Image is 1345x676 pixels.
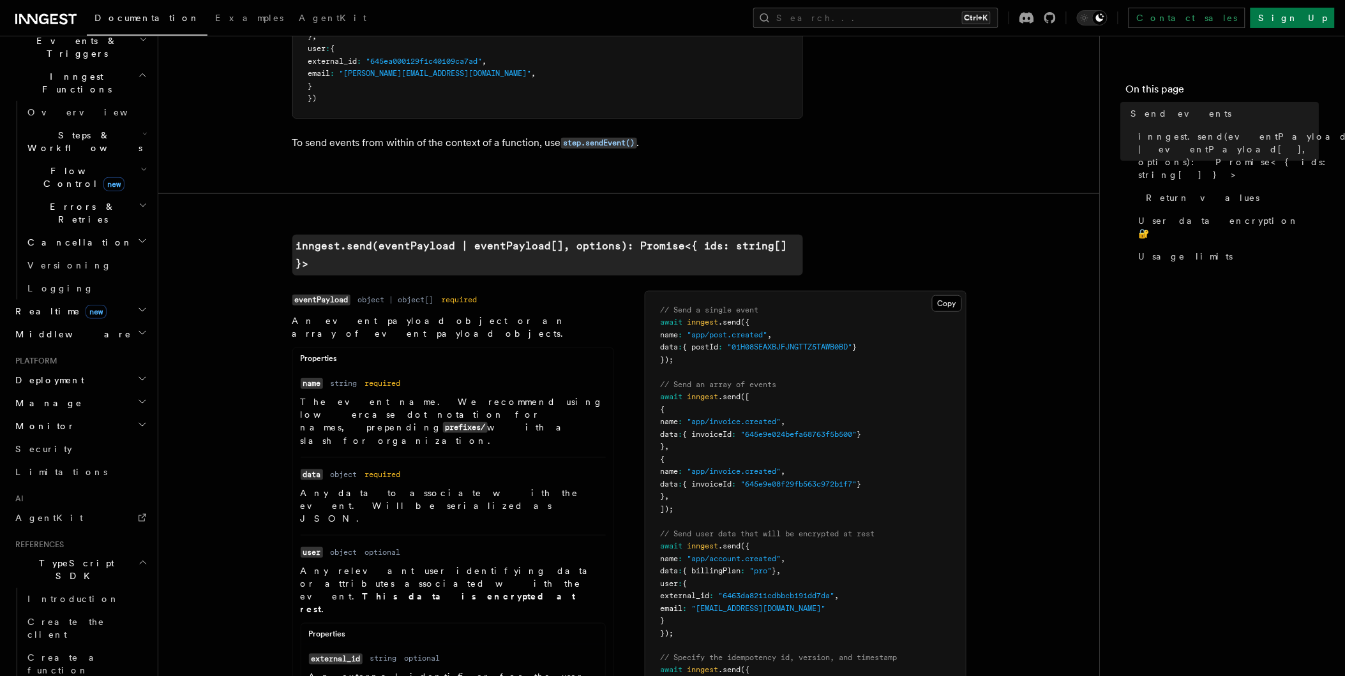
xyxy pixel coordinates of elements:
button: Realtimenew [10,300,150,323]
span: AgentKit [299,13,366,23]
span: // Send an array of events [661,380,777,389]
span: // Specify the idempotency id, version, and timestamp [661,654,898,663]
span: await [661,666,683,675]
span: : [326,44,331,53]
span: // Send user data that will be encrypted at rest [661,529,875,538]
span: References [10,540,64,550]
code: step.sendEvent() [561,138,637,149]
div: Properties [301,629,605,645]
span: inngest [688,318,719,327]
span: : [741,566,746,575]
a: User data encryption 🔐 [1134,209,1319,245]
span: : [679,579,683,588]
span: : [679,467,683,476]
span: .send [719,318,741,327]
span: : [732,480,737,489]
span: , [665,492,670,501]
span: Examples [215,13,283,23]
span: new [103,177,124,191]
span: } [661,492,665,501]
h4: On this page [1126,82,1319,102]
p: The event name. We recommend using lowercase dot notation for names, prepending with a slash for ... [301,395,606,447]
span: .send [719,541,741,550]
span: { [683,579,688,588]
span: inngest [688,666,719,675]
dd: required [365,378,401,388]
span: Usage limits [1139,250,1233,263]
span: name [661,330,679,339]
span: , [313,32,317,41]
span: , [781,554,786,563]
span: email [308,69,331,78]
span: { billingPlan [683,566,741,575]
button: TypeScript SDK [10,552,150,588]
span: } [308,32,313,41]
span: } [857,430,862,439]
span: : [679,566,683,575]
dd: optional [405,654,440,664]
span: await [661,541,683,550]
span: { [661,455,665,464]
kbd: Ctrl+K [962,11,991,24]
span: .send [719,666,741,675]
span: }); [661,629,674,638]
span: : [719,342,723,351]
span: await [661,392,683,401]
span: , [781,467,786,476]
span: } [853,342,857,351]
a: Versioning [22,254,150,277]
button: Middleware [10,323,150,346]
span: }) [308,94,317,103]
span: "645ea000129f1c40109ca7ad" [366,57,483,66]
a: AgentKit [291,4,374,34]
span: Events & Triggers [10,34,139,60]
span: : [683,604,688,613]
span: inngest [688,392,719,401]
dd: required [365,469,401,480]
span: "[PERSON_NAME][EMAIL_ADDRESS][DOMAIN_NAME]" [340,69,532,78]
span: } [661,616,665,625]
code: data [301,469,323,480]
code: eventPayload [292,295,350,305]
span: user [308,44,326,53]
span: Flow Control [22,165,140,190]
a: Send events [1126,102,1319,125]
span: ({ [741,318,750,327]
span: name [661,554,679,563]
span: }); [661,355,674,364]
span: data [661,566,679,575]
span: Logging [27,283,94,293]
span: inngest [688,541,719,550]
span: user [661,579,679,588]
span: , [483,57,487,66]
div: Properties [293,353,613,369]
span: TypeScript SDK [10,557,138,583]
a: step.sendEvent() [561,136,637,149]
code: external_id [309,654,363,665]
span: : [331,69,335,78]
a: Logging [22,277,150,300]
span: AI [10,494,24,504]
p: An event payload object or an array of event payload objects. [292,314,614,340]
div: Inngest Functions [10,101,150,300]
span: , [665,442,670,451]
code: inngest.send(eventPayload | eventPayload[], options): Promise<{ ids: string[] }> [292,235,803,276]
dd: object | object[] [358,295,434,305]
button: Cancellation [22,231,150,254]
a: Create the client [22,611,150,647]
a: Documentation [87,4,207,36]
a: Usage limits [1134,245,1319,268]
span: "app/account.created" [688,554,781,563]
span: Deployment [10,374,84,386]
span: Send events [1131,107,1232,120]
a: Sign Up [1251,8,1335,28]
span: Introduction [27,594,119,605]
dd: object [331,469,357,480]
span: Documentation [94,13,200,23]
span: : [710,591,714,600]
span: email [661,604,683,613]
dd: string [331,378,357,388]
span: new [86,305,107,319]
span: } [857,480,862,489]
button: Inngest Functions [10,65,150,101]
